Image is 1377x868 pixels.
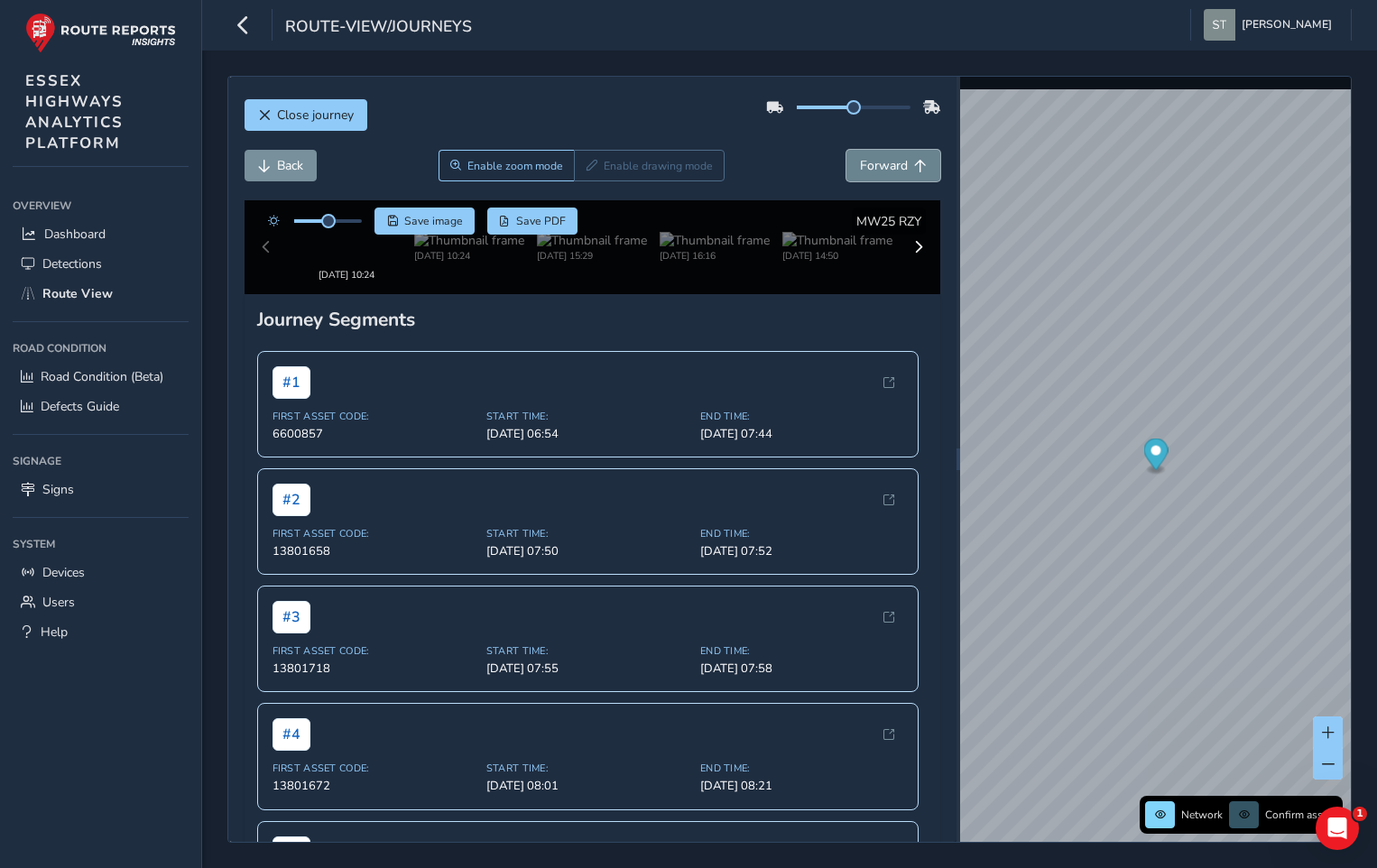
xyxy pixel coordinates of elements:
img: Thumbnail frame [782,227,892,245]
span: route-view/journeys [285,15,472,41]
span: Road Condition (Beta) [41,368,163,385]
span: Signs [42,481,74,498]
span: End Time: [700,628,903,642]
span: First Asset Code: [273,746,476,760]
span: Save PDF [516,214,566,228]
div: [DATE] 10:24 [291,245,402,258]
span: Confirm assets [1265,808,1337,822]
span: 13801718 [273,644,476,660]
span: First Asset Code: [273,511,476,524]
span: 1 [1353,807,1367,821]
div: [DATE] 10:24 [414,245,524,258]
a: Defects Guide [13,392,189,421]
span: Forward [860,157,908,174]
span: ESSEX HIGHWAYS ANALYTICS PLATFORM [25,70,124,153]
button: Forward [846,150,940,181]
span: # 2 [273,467,310,500]
img: rr logo [25,13,176,53]
span: MW25 RZY [856,213,921,230]
button: Back [245,150,317,181]
span: First Asset Code: [273,393,476,407]
span: Detections [42,255,102,272]
span: Defects Guide [41,398,119,415]
button: Save [374,208,475,235]
div: [DATE] 16:16 [660,245,770,258]
span: Start Time: [486,511,689,524]
button: Close journey [245,99,367,131]
span: Save image [404,214,463,228]
span: Route View [42,285,113,302]
div: [DATE] 15:29 [537,245,647,258]
button: [PERSON_NAME] [1204,9,1338,41]
span: Start Time: [486,628,689,642]
div: Journey Segments [257,291,929,316]
span: [DATE] 07:44 [700,410,903,426]
a: Detections [13,249,189,279]
span: # 5 [273,820,310,853]
span: Network [1181,808,1223,822]
span: Devices [42,564,85,581]
a: Users [13,587,189,617]
span: [DATE] 07:52 [700,527,903,543]
span: 13801672 [273,762,476,779]
span: Close journey [277,106,354,124]
span: # 1 [273,350,310,383]
span: [DATE] 07:55 [486,644,689,660]
span: Help [41,623,68,641]
span: First Asset Code: [273,628,476,642]
span: 6600857 [273,410,476,426]
span: End Time: [700,511,903,524]
img: Thumbnail frame [291,227,402,245]
span: Start Time: [486,746,689,760]
img: Thumbnail frame [414,227,524,245]
span: Back [277,157,303,174]
div: System [13,531,189,558]
div: Signage [13,448,189,475]
span: [DATE] 07:58 [700,644,903,660]
span: [DATE] 08:21 [700,762,903,779]
a: Road Condition (Beta) [13,362,189,392]
span: Start Time: [486,393,689,407]
span: 13801658 [273,527,476,543]
img: diamond-layout [1204,9,1235,41]
img: Thumbnail frame [537,227,647,245]
a: Dashboard [13,219,189,249]
span: # 3 [273,585,310,617]
a: Route View [13,279,189,309]
div: Map marker [1143,439,1168,476]
span: [DATE] 07:50 [486,527,689,543]
a: Devices [13,558,189,587]
a: Help [13,617,189,647]
span: Users [42,594,75,611]
span: # 4 [273,703,310,735]
div: Overview [13,192,189,219]
a: Signs [13,475,189,504]
span: End Time: [700,393,903,407]
span: Dashboard [44,226,106,243]
span: [DATE] 08:01 [486,762,689,779]
div: Road Condition [13,335,189,362]
button: PDF [487,208,578,235]
span: [PERSON_NAME] [1242,9,1332,41]
iframe: Intercom live chat [1316,807,1359,850]
button: Zoom [439,150,575,181]
img: Thumbnail frame [660,227,770,245]
span: End Time: [700,746,903,760]
span: Enable zoom mode [467,159,563,173]
span: [DATE] 06:54 [486,410,689,426]
div: [DATE] 14:50 [782,245,892,258]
